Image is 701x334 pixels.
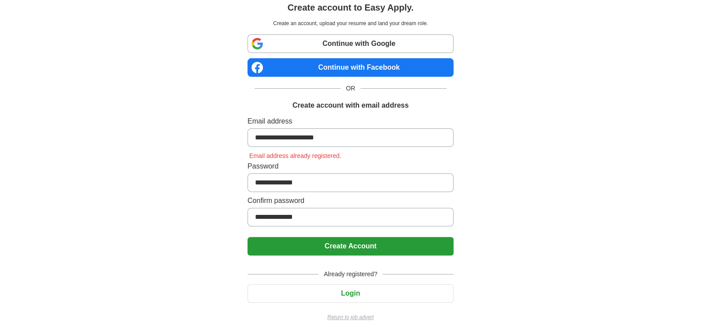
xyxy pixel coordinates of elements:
label: Email address [247,116,454,127]
h1: Create account with email address [292,100,409,111]
a: Continue with Facebook [247,58,454,77]
p: Create an account, upload your resume and land your dream role. [249,19,452,27]
span: Email address already registered. [247,152,343,159]
button: Login [247,284,454,303]
a: Login [247,289,454,297]
span: OR [341,84,360,93]
a: Return to job advert [247,313,454,321]
a: Continue with Google [247,34,454,53]
span: Already registered? [319,270,382,279]
label: Password [247,161,454,172]
label: Confirm password [247,195,454,206]
button: Create Account [247,237,454,255]
h1: Create account to Easy Apply. [288,1,414,14]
